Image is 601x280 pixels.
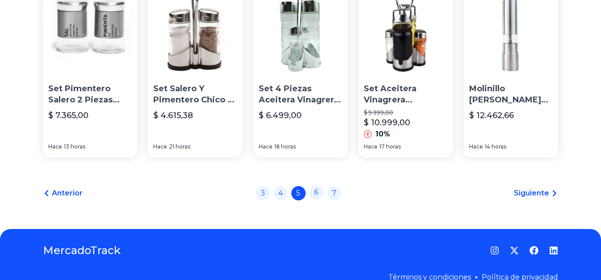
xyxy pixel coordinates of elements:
a: Instagram [490,246,499,255]
p: Set Aceitera Vinagrera Pimentero Salero Acero Inoxidable X4 [364,83,447,106]
p: $ 9.999,00 [364,109,447,116]
a: Anterior [43,188,83,199]
span: Siguiente [514,188,549,199]
span: Hace [364,143,378,150]
p: Molinillo [PERSON_NAME] Pimentero A Piston Acero Inoxidable [469,83,553,106]
a: Facebook [530,246,538,255]
span: Hace [153,143,167,150]
p: $ 12.462,66 [469,109,514,122]
p: 10% [375,129,390,140]
span: Anterior [52,188,83,199]
span: 21 horas [169,143,190,150]
span: 17 horas [379,143,401,150]
p: $ 10.999,00 [364,116,410,129]
p: $ 4.615,38 [153,109,193,122]
p: $ 7.365,00 [48,109,88,122]
a: MercadoTrack [43,243,121,258]
a: 7 [327,186,341,200]
a: LinkedIn [549,246,558,255]
span: 14 horas [485,143,506,150]
span: Hace [259,143,273,150]
span: 18 horas [274,143,296,150]
a: 6 [309,185,324,199]
span: 13 horas [64,143,85,150]
a: Twitter [510,246,519,255]
p: Set Salero Y Pimentero Chico 2 Piezas Acero Base Negra [153,83,237,106]
a: 4 [273,186,288,200]
a: 3 [256,186,270,200]
a: Siguiente [514,188,558,199]
span: Hace [469,143,483,150]
p: $ 6.499,00 [259,109,302,122]
span: Hace [48,143,62,150]
p: Set 4 Piezas Aceitera Vinagrera Salero Pimentero Con Soporte [259,83,342,106]
p: Set Pimentero Salero 2 Piezas Tapa Dosificadora Cocina [48,83,132,106]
